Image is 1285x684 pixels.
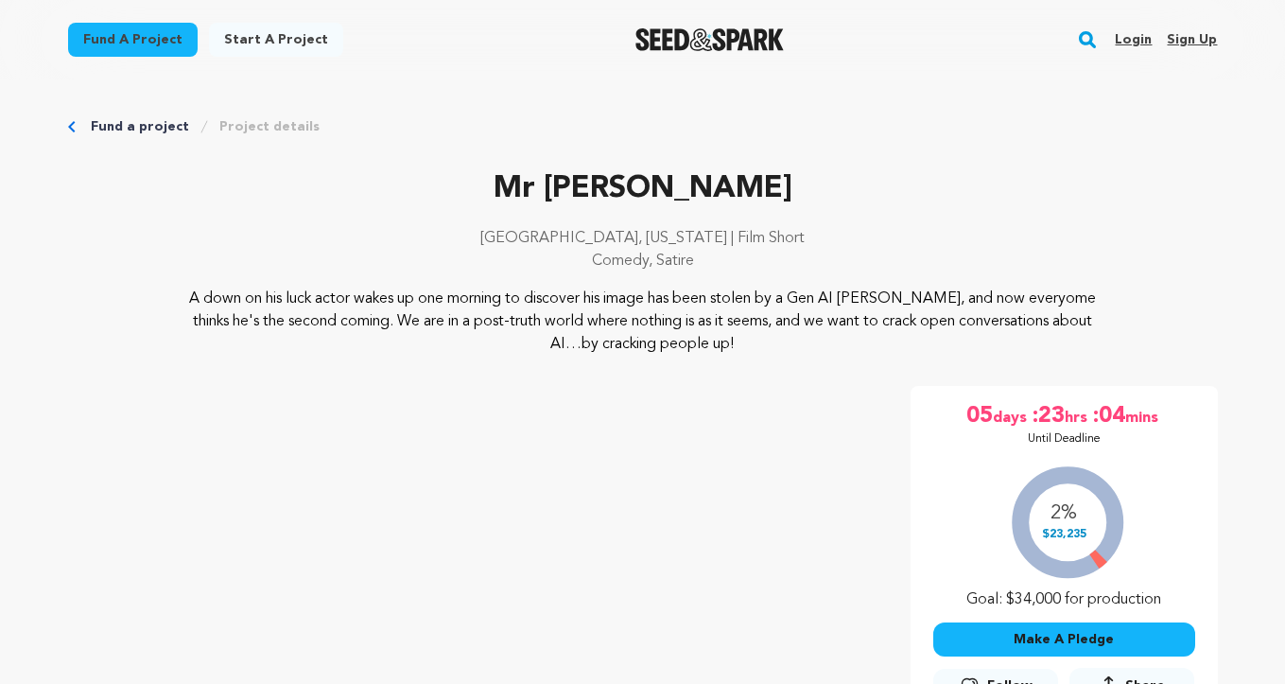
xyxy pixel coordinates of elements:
span: :04 [1091,401,1125,431]
a: Fund a project [91,117,189,136]
span: hrs [1065,401,1091,431]
a: Sign up [1167,25,1217,55]
p: [GEOGRAPHIC_DATA], [US_STATE] | Film Short [68,227,1218,250]
a: Fund a project [68,23,198,57]
span: mins [1125,401,1162,431]
button: Make A Pledge [933,623,1195,657]
a: Seed&Spark Homepage [635,28,784,51]
p: Mr [PERSON_NAME] [68,167,1218,212]
span: days [993,401,1031,431]
p: A down on his luck actor wakes up one morning to discover his image has been stolen by a Gen AI [... [182,288,1103,356]
a: Project details [219,117,320,136]
div: Breadcrumb [68,117,1218,136]
p: Comedy, Satire [68,250,1218,272]
p: Until Deadline [1028,431,1101,447]
img: Seed&Spark Logo Dark Mode [635,28,784,51]
span: 05 [966,401,993,431]
span: :23 [1031,401,1065,431]
a: Login [1115,25,1152,55]
a: Start a project [209,23,343,57]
